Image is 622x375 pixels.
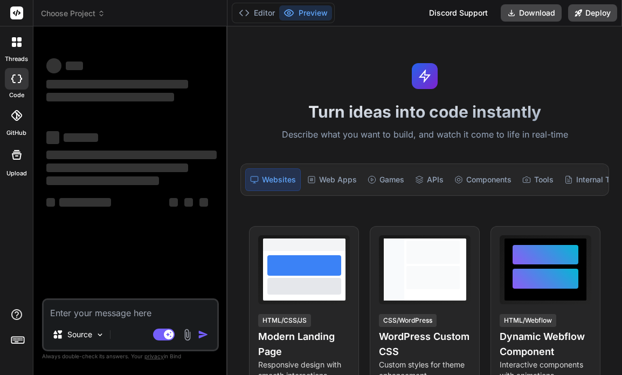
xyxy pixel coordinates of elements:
[423,4,494,22] div: Discord Support
[9,91,24,100] label: code
[46,93,174,101] span: ‌
[169,198,178,207] span: ‌
[59,198,111,207] span: ‌
[67,329,92,340] p: Source
[500,329,591,359] h4: Dynamic Webflow Component
[379,314,437,327] div: CSS/WordPress
[46,198,55,207] span: ‌
[411,168,448,191] div: APIs
[568,4,617,22] button: Deploy
[245,168,301,191] div: Websites
[46,176,159,185] span: ‌
[6,169,27,178] label: Upload
[46,80,188,88] span: ‌
[450,168,516,191] div: Components
[41,8,105,19] span: Choose Project
[46,131,59,144] span: ‌
[234,102,616,121] h1: Turn ideas into code instantly
[46,151,217,159] span: ‌
[518,168,558,191] div: Tools
[66,62,83,70] span: ‌
[46,58,61,73] span: ‌
[144,353,164,359] span: privacy
[181,329,193,341] img: attachment
[199,198,208,207] span: ‌
[234,5,279,21] button: Editor
[279,5,332,21] button: Preview
[95,330,105,339] img: Pick Models
[198,329,209,340] img: icon
[500,314,556,327] div: HTML/Webflow
[363,168,409,191] div: Games
[379,329,471,359] h4: WordPress Custom CSS
[6,128,26,138] label: GitHub
[258,314,311,327] div: HTML/CSS/JS
[46,163,188,172] span: ‌
[184,198,193,207] span: ‌
[234,128,616,142] p: Describe what you want to build, and watch it come to life in real-time
[64,133,98,142] span: ‌
[501,4,562,22] button: Download
[42,351,219,362] p: Always double-check its answers. Your in Bind
[258,329,350,359] h4: Modern Landing Page
[303,168,361,191] div: Web Apps
[5,54,28,64] label: threads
